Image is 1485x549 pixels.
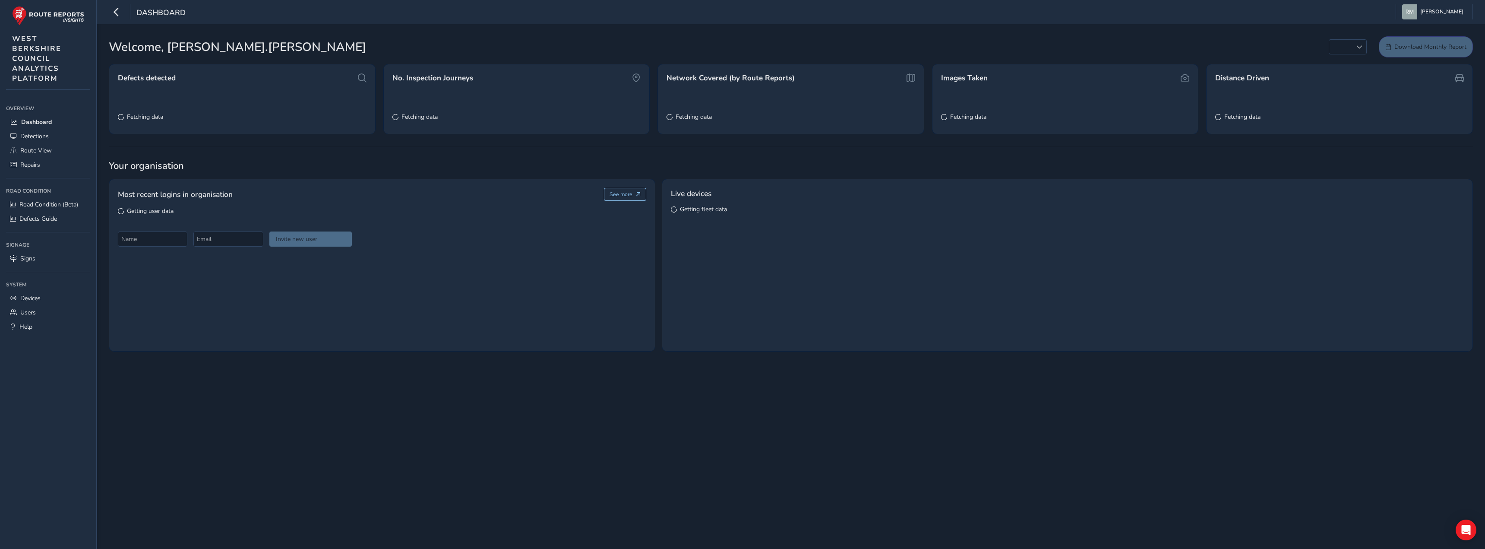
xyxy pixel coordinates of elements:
[6,238,90,251] div: Signage
[127,113,163,121] span: Fetching data
[109,159,1473,172] span: Your organisation
[127,207,174,215] span: Getting user data
[118,73,176,83] span: Defects detected
[6,320,90,334] a: Help
[1215,73,1269,83] span: Distance Driven
[20,132,49,140] span: Detections
[20,308,36,317] span: Users
[1402,4,1466,19] button: [PERSON_NAME]
[19,215,57,223] span: Defects Guide
[118,232,187,247] input: Name
[392,73,473,83] span: No. Inspection Journeys
[1420,4,1463,19] span: [PERSON_NAME]
[136,7,186,19] span: Dashboard
[6,102,90,115] div: Overview
[1456,520,1476,540] div: Open Intercom Messenger
[6,251,90,266] a: Signs
[193,232,263,247] input: Email
[401,113,438,121] span: Fetching data
[604,188,647,201] button: See more
[21,118,52,126] span: Dashboard
[6,291,90,305] a: Devices
[118,189,233,200] span: Most recent logins in organisation
[109,38,366,56] span: Welcome, [PERSON_NAME].[PERSON_NAME]
[20,294,41,302] span: Devices
[20,146,52,155] span: Route View
[6,305,90,320] a: Users
[6,158,90,172] a: Repairs
[12,6,84,25] img: rr logo
[676,113,712,121] span: Fetching data
[6,212,90,226] a: Defects Guide
[20,254,35,263] span: Signs
[12,34,61,83] span: WEST BERKSHIRE COUNCIL ANALYTICS PLATFORM
[19,200,78,209] span: Road Condition (Beta)
[671,188,711,199] span: Live devices
[6,197,90,212] a: Road Condition (Beta)
[1224,113,1261,121] span: Fetching data
[667,73,795,83] span: Network Covered (by Route Reports)
[610,191,632,198] span: See more
[6,184,90,197] div: Road Condition
[6,143,90,158] a: Route View
[950,113,986,121] span: Fetching data
[680,205,727,213] span: Getting fleet data
[20,161,40,169] span: Repairs
[19,323,32,331] span: Help
[6,129,90,143] a: Detections
[941,73,988,83] span: Images Taken
[6,278,90,291] div: System
[6,115,90,129] a: Dashboard
[1402,4,1417,19] img: diamond-layout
